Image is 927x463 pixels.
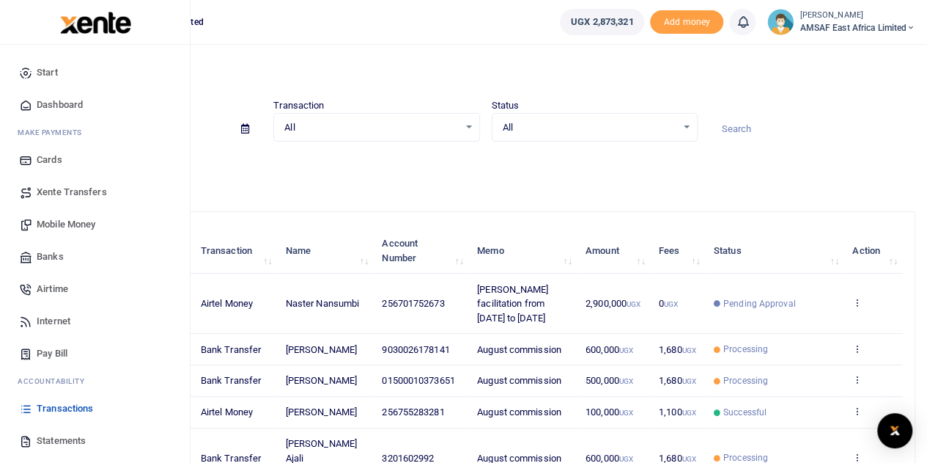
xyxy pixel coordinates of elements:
[37,401,93,416] span: Transactions
[12,176,178,208] a: Xente Transfers
[12,370,178,393] li: Ac
[273,98,324,113] label: Transaction
[477,344,561,355] span: August commission
[37,98,83,112] span: Dashboard
[37,314,70,329] span: Internet
[571,15,633,29] span: UGX 2,873,321
[477,375,561,386] span: August commission
[201,298,253,309] span: Airtel Money
[503,120,676,135] span: All
[844,228,903,274] th: Action: activate to sort column ascending
[12,273,178,305] a: Airtime
[799,10,915,22] small: [PERSON_NAME]
[56,159,915,175] p: Download
[619,346,633,354] small: UGX
[37,153,62,167] span: Cards
[286,375,357,386] span: [PERSON_NAME]
[723,406,767,419] span: Successful
[577,228,651,274] th: Amount: activate to sort column ascending
[492,98,520,113] label: Status
[56,63,915,79] h4: Transactions
[659,298,678,309] span: 0
[799,21,915,34] span: AMSAF East Africa Limited
[659,344,696,355] span: 1,680
[619,409,633,417] small: UGX
[619,455,633,463] small: UGX
[12,241,178,273] a: Banks
[659,375,696,386] span: 1,680
[477,284,548,324] span: [PERSON_NAME] facilitation from [DATE] to [DATE]
[286,298,360,309] span: Naster Nansumbi
[619,377,633,385] small: UGX
[627,300,640,308] small: UGX
[29,376,84,387] span: countability
[586,298,640,309] span: 2,900,000
[12,338,178,370] a: Pay Bill
[706,228,844,274] th: Status: activate to sort column ascending
[37,249,64,264] span: Banks
[682,409,695,417] small: UGX
[12,208,178,241] a: Mobile Money
[767,9,794,35] img: profile-user
[284,120,458,135] span: All
[554,9,650,35] li: Wallet ballance
[286,407,357,418] span: [PERSON_NAME]
[286,344,357,355] span: [PERSON_NAME]
[60,12,131,34] img: logo-large
[201,344,261,355] span: Bank Transfer
[382,344,449,355] span: 9030026178141
[682,346,695,354] small: UGX
[37,346,67,361] span: Pay Bill
[12,89,178,121] a: Dashboard
[650,10,723,34] li: Toup your wallet
[477,407,561,418] span: August commission
[12,425,178,457] a: Statements
[877,413,912,448] div: Open Intercom Messenger
[586,344,633,355] span: 600,000
[12,393,178,425] a: Transactions
[37,282,68,296] span: Airtime
[201,375,261,386] span: Bank Transfer
[382,298,444,309] span: 256701752673
[560,9,644,35] a: UGX 2,873,321
[277,228,374,274] th: Name: activate to sort column ascending
[723,374,768,387] span: Processing
[709,117,915,142] input: Search
[664,300,678,308] small: UGX
[682,455,695,463] small: UGX
[586,407,633,418] span: 100,000
[201,407,253,418] span: Airtel Money
[25,127,82,138] span: ake Payments
[650,10,723,34] span: Add money
[37,434,86,448] span: Statements
[37,65,58,80] span: Start
[723,297,796,310] span: Pending Approval
[59,16,131,27] a: logo-small logo-large logo-large
[586,375,633,386] span: 500,000
[469,228,577,274] th: Memo: activate to sort column ascending
[767,9,915,35] a: profile-user [PERSON_NAME] AMSAF East Africa Limited
[12,305,178,338] a: Internet
[650,15,723,26] a: Add money
[723,343,768,356] span: Processing
[659,407,696,418] span: 1,100
[382,407,444,418] span: 256755283281
[374,228,469,274] th: Account Number: activate to sort column ascending
[682,377,695,385] small: UGX
[12,121,178,144] li: M
[37,185,107,200] span: Xente Transfers
[382,375,454,386] span: 01500010373651
[193,228,278,274] th: Transaction: activate to sort column ascending
[651,228,706,274] th: Fees: activate to sort column ascending
[12,144,178,176] a: Cards
[37,217,95,232] span: Mobile Money
[12,56,178,89] a: Start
